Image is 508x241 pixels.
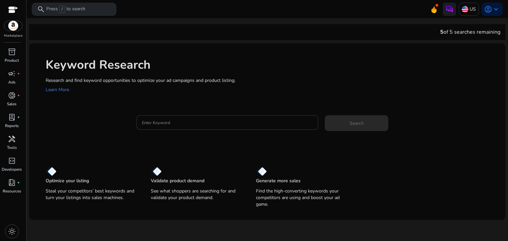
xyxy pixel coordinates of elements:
[37,5,45,13] span: search
[256,167,267,176] img: diamond.svg
[17,181,20,184] span: fiber_manual_record
[8,113,16,121] span: lab_profile
[3,188,21,194] p: Resources
[8,227,16,235] span: light_mode
[46,6,85,13] p: Press to search
[17,72,20,75] span: fiber_manual_record
[4,33,22,38] p: Marketplace
[17,116,20,119] span: fiber_manual_record
[256,178,301,184] p: Generate more sales
[470,3,476,15] p: US
[5,57,19,63] p: Product
[59,6,65,13] span: /
[8,70,16,78] span: campaign
[8,135,16,143] span: handyman
[46,58,499,72] h1: Keyword Research
[46,167,57,176] img: diamond.svg
[5,123,19,129] p: Reports
[440,28,444,36] span: 5
[2,166,22,172] p: Developers
[8,79,16,85] p: Ads
[8,91,16,99] span: donut_small
[17,94,20,97] span: fiber_manual_record
[484,5,492,13] span: account_circle
[151,167,162,176] img: diamond.svg
[46,86,69,93] a: Learn More
[7,145,17,151] p: Tools
[151,178,204,184] p: Validate product demand
[46,178,89,184] p: Optimize your listing
[8,157,16,165] span: code_blocks
[4,21,22,31] img: amazon.svg
[7,101,17,107] p: Sales
[440,28,500,36] div: of 5 searches remaining
[151,188,243,201] p: See what shoppers are searching for and validate your product demand.
[462,6,468,13] img: us.svg
[46,77,499,84] p: Research and find keyword opportunities to optimize your ad campaigns and product listing.
[492,5,500,13] span: keyboard_arrow_down
[256,188,348,208] p: Find the high-converting keywords your competitors are using and boost your ad game.
[46,188,138,201] p: Steal your competitors’ best keywords and turn your listings into sales machines.
[8,179,16,187] span: book_4
[8,48,16,56] span: inventory_2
